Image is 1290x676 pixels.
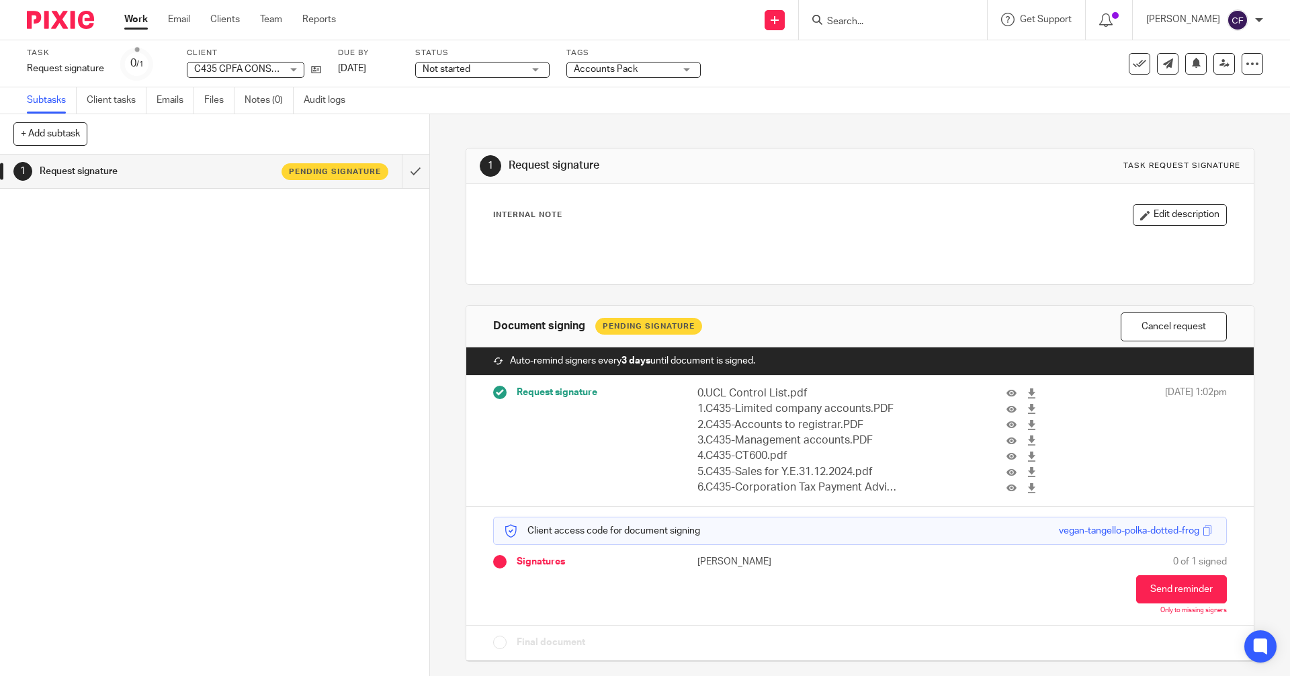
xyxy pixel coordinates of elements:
[493,319,585,333] h1: Document signing
[509,159,889,173] h1: Request signature
[27,48,104,58] label: Task
[697,480,900,495] p: 6.C435-Corporation Tax Payment Advice.pdf
[130,56,144,71] div: 0
[1146,13,1220,26] p: [PERSON_NAME]
[304,87,355,114] a: Audit logs
[510,354,755,368] span: Auto-remind signers every until document is signed.
[1165,386,1227,496] span: [DATE] 1:02pm
[517,386,597,399] span: Request signature
[1020,15,1072,24] span: Get Support
[493,210,562,220] p: Internal Note
[302,13,336,26] a: Reports
[415,48,550,58] label: Status
[595,318,702,335] div: Pending Signature
[826,16,947,28] input: Search
[697,386,900,401] p: 0.UCL Control List.pdf
[27,11,94,29] img: Pixie
[697,417,900,433] p: 2.C435-Accounts to registrar.PDF
[27,62,104,75] div: Request signature
[13,162,32,181] div: 1
[40,161,272,181] h1: Request signature
[27,87,77,114] a: Subtasks
[1227,9,1248,31] img: svg%3E
[1133,204,1227,226] button: Edit description
[289,166,381,177] span: Pending signature
[423,65,470,74] span: Not started
[136,60,144,68] small: /1
[697,464,900,480] p: 5.C435-Sales for Y.E.31.12.2024.pdf
[1160,607,1227,615] p: Only to missing signers
[621,356,650,366] strong: 3 days
[517,636,585,649] span: Final document
[124,13,148,26] a: Work
[260,13,282,26] a: Team
[1173,555,1227,568] span: 0 of 1 signed
[338,48,398,58] label: Due by
[204,87,234,114] a: Files
[1136,575,1227,603] button: Send reminder
[1059,524,1199,538] div: vegan-tangello-polka-dotted-frog
[1121,312,1227,341] button: Cancel request
[245,87,294,114] a: Notes (0)
[157,87,194,114] a: Emails
[1123,161,1240,171] div: Task request signature
[504,524,700,538] p: Client access code for document signing
[517,555,565,568] span: Signatures
[210,13,240,26] a: Clients
[480,155,501,177] div: 1
[87,87,146,114] a: Client tasks
[697,555,860,568] p: [PERSON_NAME]
[187,48,321,58] label: Client
[13,122,87,145] button: + Add subtask
[338,64,366,73] span: [DATE]
[168,13,190,26] a: Email
[194,65,349,74] span: C435 CPFA CONSULTANCY LIMITED
[697,401,900,417] p: 1.C435-Limited company accounts.PDF
[697,433,900,448] p: 3.C435-Management accounts.PDF
[574,65,638,74] span: Accounts Pack
[697,448,900,464] p: 4.C435-CT600.pdf
[566,48,701,58] label: Tags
